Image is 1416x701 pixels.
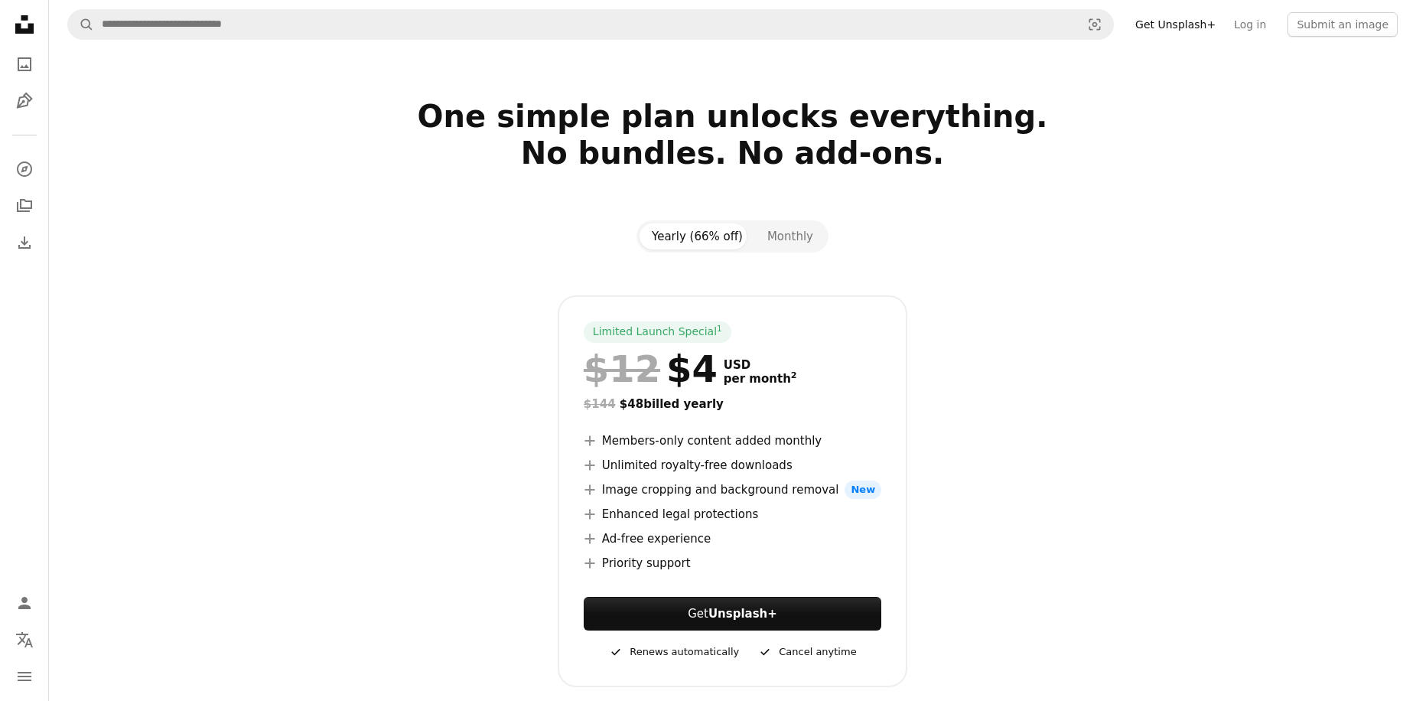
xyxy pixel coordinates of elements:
[584,505,881,523] li: Enhanced legal protections
[584,530,881,548] li: Ad-free experience
[788,372,800,386] a: 2
[708,607,777,621] strong: Unsplash+
[717,324,722,333] sup: 1
[584,397,616,411] span: $144
[845,481,881,499] span: New
[1287,12,1398,37] button: Submit an image
[584,481,881,499] li: Image cropping and background removal
[584,597,881,631] button: GetUnsplash+
[757,643,856,661] div: Cancel anytime
[9,86,40,116] a: Illustrations
[714,324,725,340] a: 1
[724,358,797,372] span: USD
[791,370,797,380] sup: 2
[608,643,739,661] div: Renews automatically
[584,395,881,413] div: $48 billed yearly
[1076,10,1113,39] button: Visual search
[584,456,881,474] li: Unlimited royalty-free downloads
[584,321,731,343] div: Limited Launch Special
[68,10,94,39] button: Search Unsplash
[755,223,825,249] button: Monthly
[9,191,40,221] a: Collections
[9,9,40,43] a: Home — Unsplash
[9,154,40,184] a: Explore
[240,98,1226,208] h2: One simple plan unlocks everything. No bundles. No add-ons.
[9,661,40,692] button: Menu
[1225,12,1275,37] a: Log in
[584,349,660,389] span: $12
[9,49,40,80] a: Photos
[640,223,755,249] button: Yearly (66% off)
[584,432,881,450] li: Members-only content added monthly
[9,588,40,618] a: Log in / Sign up
[584,554,881,572] li: Priority support
[67,9,1114,40] form: Find visuals sitewide
[584,349,718,389] div: $4
[9,227,40,258] a: Download History
[1126,12,1225,37] a: Get Unsplash+
[9,624,40,655] button: Language
[724,372,797,386] span: per month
